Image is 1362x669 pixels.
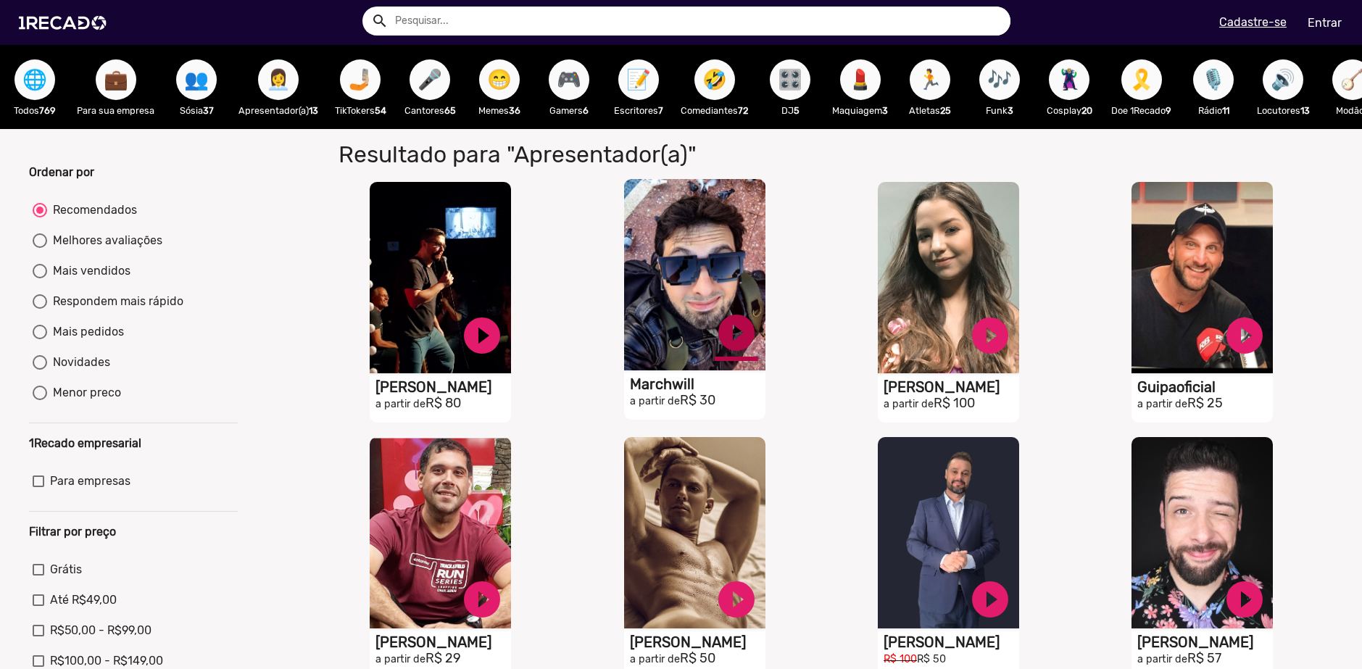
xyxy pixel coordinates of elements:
span: 🎶 [987,59,1012,100]
button: 🤳🏼 [340,59,381,100]
a: play_circle_filled [460,314,504,357]
button: 📝 [618,59,659,100]
h1: Guipaoficial [1137,378,1273,396]
b: 7 [658,105,663,116]
small: a partir de [630,395,680,407]
video: S1RECADO vídeos dedicados para fãs e empresas [370,182,511,373]
b: 54 [375,105,386,116]
b: 9 [1166,105,1171,116]
small: a partir de [1137,653,1187,665]
div: Novidades [47,354,110,371]
b: 5 [794,105,800,116]
video: S1RECADO vídeos dedicados para fãs e empresas [878,182,1019,373]
h1: [PERSON_NAME] [1137,633,1273,651]
b: 3 [882,105,888,116]
b: 25 [940,105,951,116]
button: 🎮 [549,59,589,100]
h2: R$ 29 [375,651,511,667]
video: S1RECADO vídeos dedicados para fãs e empresas [624,437,765,628]
b: 1Recado empresarial [29,436,141,450]
button: 🎶 [979,59,1020,100]
p: Cantores [402,104,457,117]
span: 🦹🏼‍♀️ [1057,59,1081,100]
a: play_circle_filled [1223,578,1266,621]
a: play_circle_filled [968,314,1012,357]
h1: [PERSON_NAME] [375,378,511,396]
h1: [PERSON_NAME] [375,633,511,651]
span: 😁 [487,59,512,100]
span: 🌐 [22,59,47,100]
b: 72 [738,105,748,116]
b: 37 [203,105,214,116]
small: R$ 50 [917,653,946,665]
p: Locutores [1255,104,1311,117]
b: 20 [1081,105,1092,116]
b: 65 [444,105,456,116]
b: 36 [509,105,520,116]
button: Example home icon [366,7,391,33]
p: Memes [472,104,527,117]
b: Filtrar por preço [29,525,116,539]
a: Entrar [1298,10,1351,36]
h1: [PERSON_NAME] [884,378,1019,396]
a: play_circle_filled [460,578,504,621]
b: 13 [1300,105,1310,116]
div: Mais pedidos [47,323,124,341]
p: Rádio [1186,104,1241,117]
button: 👥 [176,59,217,100]
button: 💄 [840,59,881,100]
p: Apresentador(a) [238,104,318,117]
span: 🎤 [418,59,442,100]
span: R$50,00 - R$99,00 [50,622,151,639]
b: Ordenar por [29,165,94,179]
b: 769 [39,105,56,116]
input: Pesquisar... [384,7,1011,36]
b: 13 [309,105,318,116]
span: Para empresas [50,473,130,490]
span: 🤳🏼 [348,59,373,100]
a: play_circle_filled [715,311,758,354]
div: Mais vendidos [47,262,130,280]
h1: Marchwill [630,375,765,393]
h1: [PERSON_NAME] [630,633,765,651]
p: Sósia [169,104,224,117]
div: Menor preco [47,384,121,402]
video: S1RECADO vídeos dedicados para fãs e empresas [624,179,765,370]
span: 🎙️ [1201,59,1226,100]
span: 👩‍💼 [266,59,291,100]
button: 🎙️ [1193,59,1234,100]
a: play_circle_filled [1223,314,1266,357]
span: Grátis [50,561,82,578]
video: S1RECADO vídeos dedicados para fãs e empresas [878,437,1019,628]
span: 🤣 [702,59,727,100]
video: S1RECADO vídeos dedicados para fãs e empresas [1131,182,1273,373]
small: a partir de [884,398,934,410]
button: 🦹🏼‍♀️ [1049,59,1089,100]
b: 6 [583,105,589,116]
p: Atletas [902,104,958,117]
p: Comediantes [681,104,748,117]
h2: R$ 30 [630,393,765,409]
p: Cosplay [1042,104,1097,117]
span: 🏃 [918,59,942,100]
h1: [PERSON_NAME] [884,633,1019,651]
a: play_circle_filled [715,578,758,621]
p: Doe 1Recado [1111,104,1171,117]
p: Todos [7,104,62,117]
p: Para sua empresa [77,104,154,117]
span: 🎮 [557,59,581,100]
h2: R$ 57 [1137,651,1273,667]
small: a partir de [375,398,425,410]
small: R$ 100 [884,653,917,665]
span: 💄 [848,59,873,100]
button: 💼 [96,59,136,100]
span: 👥 [184,59,209,100]
a: play_circle_filled [968,578,1012,621]
h2: R$ 25 [1137,396,1273,412]
span: 🎗️ [1129,59,1154,100]
mat-icon: Example home icon [371,12,389,30]
button: 🤣 [694,59,735,100]
video: S1RECADO vídeos dedicados para fãs e empresas [1131,437,1273,628]
b: 11 [1222,105,1229,116]
p: DJ [763,104,818,117]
